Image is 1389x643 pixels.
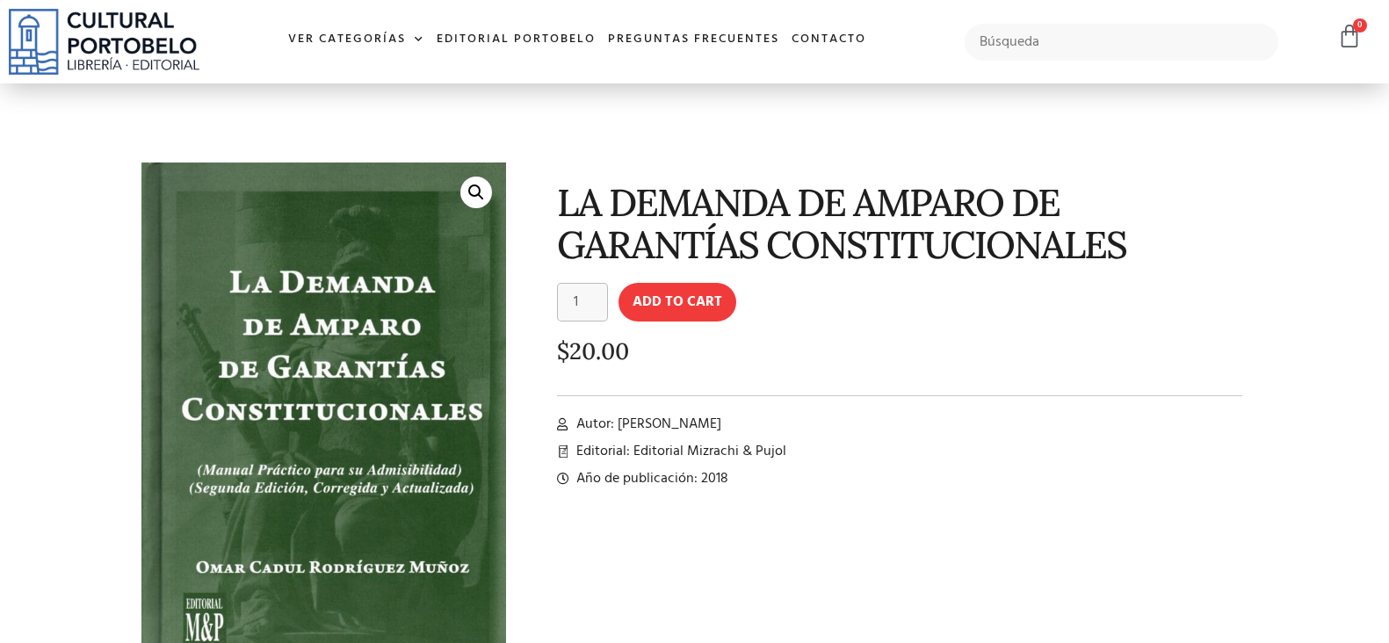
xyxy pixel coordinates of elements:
a: Editorial Portobelo [430,21,602,59]
a: 0 [1337,24,1362,49]
bdi: 20.00 [557,336,629,365]
a: Contacto [785,21,872,59]
span: Autor: [PERSON_NAME] [572,414,721,435]
input: Product quantity [557,283,608,321]
span: Editorial: Editorial Mizrachi & Pujol [572,441,786,462]
span: 0 [1353,18,1367,33]
a: Preguntas frecuentes [602,21,785,59]
button: Add to cart [619,283,736,321]
span: $ [557,336,569,365]
a: Ver Categorías [282,21,430,59]
input: Búsqueda [965,24,1279,61]
span: Año de publicación: 2018 [572,468,728,489]
h1: LA DEMANDA DE AMPARO DE GARANTÍAS CONSTITUCIONALES [557,182,1243,265]
a: 🔍 [460,177,492,208]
